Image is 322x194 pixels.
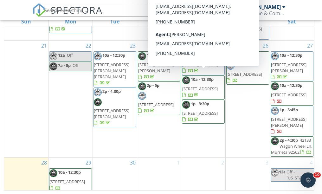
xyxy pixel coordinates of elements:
span: 1p - 3:30p [191,101,209,107]
a: 2p - 5p [STREET_ADDRESS] [138,81,181,115]
a: 10a - 12:30p [STREET_ADDRESS][PERSON_NAME] [138,51,181,81]
span: [STREET_ADDRESS] [182,62,218,68]
input: Search everything... [39,4,166,16]
img: prnt_rs_file_02.jpeg [49,52,57,60]
span: Off - [US_STATE] [287,169,307,181]
img: profile_picture_02ii_copy.jpg [138,82,146,90]
td: Go to September 27, 2025 [270,40,314,158]
span: 12a [279,169,286,181]
a: Go to October 1, 2025 [176,158,181,168]
a: 2p - 4:30p 42133 Wagon Wheel Ln, Murrieta 92562 [271,137,312,155]
span: 10a - 12:30p [58,169,81,175]
a: Go to October 2, 2025 [220,158,225,168]
a: 10a - 12:30p [STREET_ADDRESS] [49,169,85,191]
img: profile_picture_02ii_copy.jpg [182,76,190,84]
td: Go to September 23, 2025 [93,40,137,158]
a: 2p - 5p [STREET_ADDRESS] [138,82,174,113]
img: prnt_rs_file_02.jpeg [138,92,146,100]
a: 10:30a - 1p [STREET_ADDRESS] [226,51,269,85]
a: 10a - 1:30p [STREET_ADDRESS] [182,51,225,75]
span: Off [73,62,79,68]
span: 2p - 5p [147,82,159,88]
img: prnt_rs_file_02.jpeg [271,107,279,115]
a: Go to September 22, 2025 [84,41,93,51]
span: [STREET_ADDRESS] [49,179,85,184]
img: profile_picture_02ii_copy.jpg [49,169,57,177]
a: Friday [243,17,252,26]
img: profile_picture_02ii_copy.jpg [49,62,57,70]
img: profile_picture_02ii_copy.jpg [94,98,102,106]
a: Wednesday [152,17,166,26]
td: Go to September 22, 2025 [48,40,93,158]
a: 10:30a - 1p [STREET_ADDRESS] [227,52,262,83]
a: 10a - 12:30p [STREET_ADDRESS][PERSON_NAME] [271,52,306,80]
a: Saturday [287,17,297,26]
a: Go to September 23, 2025 [129,41,137,51]
a: Tuesday [109,17,121,26]
a: 10a - 12:30p [STREET_ADDRESS][PERSON_NAME] [138,52,174,80]
img: prnt_rs_file_02.jpeg [271,52,279,60]
span: 10a - 12:30p [102,52,125,58]
span: [STREET_ADDRESS] [227,26,262,32]
span: [STREET_ADDRESS] [227,71,262,77]
span: 42133 Wagon Wheel Ln, Murrieta 92562 [271,137,312,155]
a: 1p - 3:30p [STREET_ADDRESS] [182,100,225,124]
img: profile_picture_02ii_copy.jpg [182,101,190,109]
a: 1p - 3:45p [STREET_ADDRESS][PERSON_NAME] [271,106,313,136]
span: 10a - 12:30p [280,52,302,58]
a: Go to September 26, 2025 [261,41,270,51]
img: profile_picture_02ii_copy.jpg [271,82,279,90]
a: 10a - 1:30p [STREET_ADDRESS] [182,52,218,74]
span: Off [67,52,73,58]
span: [STREET_ADDRESS] [182,110,218,116]
td: Go to September 24, 2025 [137,40,181,158]
span: [STREET_ADDRESS][PERSON_NAME] [94,108,129,120]
a: Go to October 4, 2025 [309,158,314,168]
a: Go to September 28, 2025 [40,158,48,168]
span: 2p - 4:30p [280,137,298,143]
img: prnt_rs_file_02.jpeg [271,169,279,177]
img: prnt_rs_file_02.jpeg [182,52,190,60]
img: profile_picture_02ii_copy.jpg [271,137,279,145]
img: prnt_rs_file_02.jpeg [94,52,102,60]
span: 7a - 8p [58,62,71,68]
img: The Best Home Inspection Software - Spectora [32,3,46,17]
a: [STREET_ADDRESS] [227,16,262,38]
a: 10a - 12:30p [STREET_ADDRESS] [271,82,306,104]
a: 2p - 4:30p 42133 Wagon Wheel Ln, Murrieta 92562 [271,136,313,157]
a: Go to September 29, 2025 [84,158,93,168]
span: [STREET_ADDRESS][PERSON_NAME][PERSON_NAME] [94,62,129,80]
a: Sunday [20,17,32,26]
span: [STREET_ADDRESS] [271,92,306,98]
a: Go to September 30, 2025 [129,158,137,168]
img: profile_picture_02ii_copy.jpg [138,52,146,60]
a: 1p - 3:45p [STREET_ADDRESS][PERSON_NAME] [271,107,306,134]
span: [STREET_ADDRESS][PERSON_NAME] [271,62,306,74]
div: TrustMark Home & Commercial Inspectors [222,10,286,16]
a: Go to September 25, 2025 [217,41,225,51]
a: 10a - 12:30p [STREET_ADDRESS] [182,75,225,100]
span: [STREET_ADDRESS][PERSON_NAME] [138,62,174,74]
a: 2p - 4:30p [STREET_ADDRESS][PERSON_NAME] [93,87,136,127]
a: 10a - 12:30p [STREET_ADDRESS] [271,81,313,106]
span: 10a - 12:30p [191,76,214,82]
span: [STREET_ADDRESS] [182,86,218,92]
img: prnt_rs_file_02.jpeg [227,62,235,70]
span: 1p - 3:45p [280,107,298,113]
a: [STREET_ADDRESS] [226,16,269,40]
span: 10a - 1:30p [191,52,211,58]
a: Thursday [197,17,209,26]
a: Go to September 24, 2025 [173,41,181,51]
span: [STREET_ADDRESS][PERSON_NAME] [271,116,306,128]
img: profile_picture_02ii_copy.jpg [227,52,235,60]
a: 10a - 12:30p [STREET_ADDRESS] [182,76,218,98]
td: Go to September 25, 2025 [181,40,226,158]
a: 2p - 4:30p [STREET_ADDRESS][PERSON_NAME] [94,88,129,126]
div: [PERSON_NAME] [240,4,281,10]
span: 10:30a - 1p [235,52,256,58]
a: Go to September 27, 2025 [306,41,314,51]
a: SPECTORA [32,9,103,22]
a: 1p - 3:30p [STREET_ADDRESS] [182,101,218,122]
span: 10a - 12:30p [147,52,170,58]
span: [STREET_ADDRESS] [138,102,174,107]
